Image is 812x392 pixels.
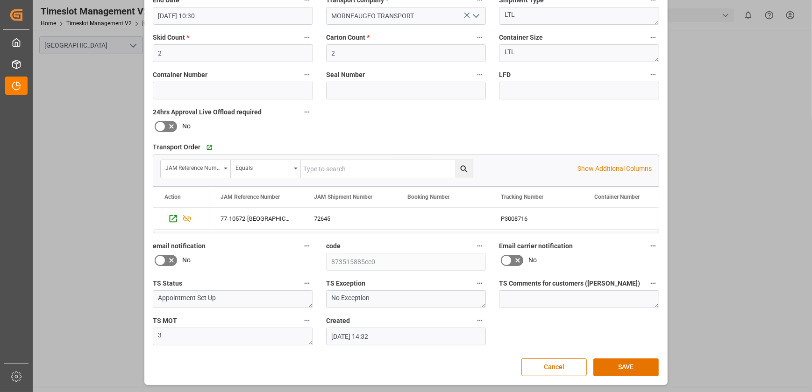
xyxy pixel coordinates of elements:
[499,33,543,42] span: Container Size
[326,241,341,251] span: code
[326,33,370,42] span: Carton Count
[528,255,537,265] span: No
[474,315,486,327] button: Created
[153,142,200,152] span: Transport Order
[164,194,181,200] div: Action
[301,106,313,118] button: 24hrs Approval Live Offload required
[221,194,280,200] span: JAM Reference Number
[301,240,313,252] button: email notification
[301,31,313,43] button: Skid Count *
[153,7,313,25] input: DD.MM.YYYY HH:MM
[593,358,659,376] button: SAVE
[469,9,483,23] button: open menu
[499,44,659,62] textarea: LTL
[153,279,182,288] span: TS Status
[499,7,659,25] textarea: LTL
[301,315,313,327] button: TS MOT
[165,161,221,172] div: JAM Reference Number
[301,160,473,178] input: Type to search
[407,194,449,200] span: Booking Number
[499,241,573,251] span: Email carrier notification
[182,121,191,131] span: No
[153,70,207,80] span: Container Number
[153,33,189,42] span: Skid Count
[647,240,659,252] button: Email carrier notification
[326,70,365,80] span: Seal Number
[499,279,640,288] span: TS Comments for customers ([PERSON_NAME])
[474,31,486,43] button: Carton Count *
[326,279,365,288] span: TS Exception
[153,290,313,308] textarea: Appointment Set Up
[231,160,301,178] button: open menu
[303,208,396,229] div: 72645
[647,31,659,43] button: Container Size
[301,277,313,289] button: TS Status
[474,69,486,81] button: Seal Number
[577,164,652,174] p: Show Additional Columns
[182,255,191,265] span: No
[153,316,177,326] span: TS MOT
[594,194,640,200] span: Container Number
[235,161,291,172] div: Equals
[326,316,350,326] span: Created
[326,290,486,308] textarea: No Exception
[153,107,262,117] span: 24hrs Approval Live Offload required
[521,358,587,376] button: Cancel
[326,328,486,345] input: DD.MM.YYYY HH:MM
[499,70,511,80] span: LFD
[474,240,486,252] button: code
[474,277,486,289] button: TS Exception
[153,328,313,345] textarea: 3
[301,69,313,81] button: Container Number
[455,160,473,178] button: search button
[153,241,206,251] span: email notification
[647,69,659,81] button: LFD
[501,194,543,200] span: Tracking Number
[161,160,231,178] button: open menu
[490,208,583,229] div: P3008716
[209,208,303,229] div: 77-10572-[GEOGRAPHIC_DATA]
[314,194,372,200] span: JAM Shipment Number
[647,277,659,289] button: TS Comments for customers ([PERSON_NAME])
[153,208,209,230] div: Press SPACE to select this row.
